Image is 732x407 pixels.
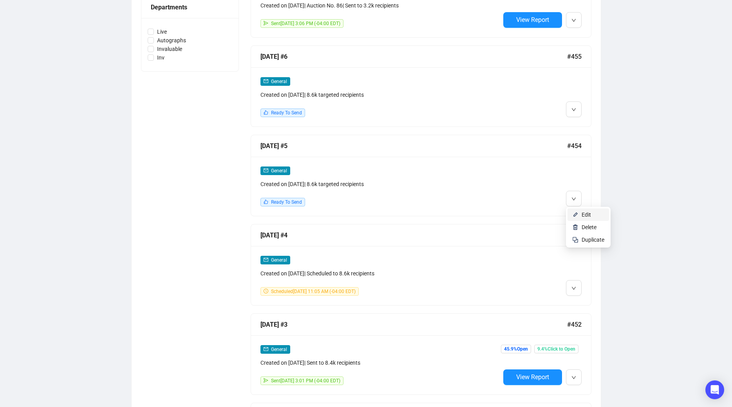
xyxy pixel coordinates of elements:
span: Delete [582,224,596,230]
span: like [264,110,268,115]
span: down [571,197,576,201]
div: Created on [DATE] | 8.6k targeted recipients [260,90,500,99]
span: Ready To Send [271,110,302,116]
button: View Report [503,12,562,28]
span: 45.9% Open [501,345,531,353]
span: clock-circle [264,289,268,293]
span: Edit [582,212,591,218]
div: Created on [DATE] | Scheduled to 8.6k recipients [260,269,500,278]
span: send [264,21,268,25]
span: General [271,347,287,352]
span: Sent [DATE] 3:06 PM (-04:00 EDT) [271,21,340,26]
span: Duplicate [582,237,604,243]
a: [DATE] #5#454mailGeneralCreated on [DATE]| 8.6k targeted recipientslikeReady To Send [251,135,591,216]
img: svg+xml;base64,PHN2ZyB4bWxucz0iaHR0cDovL3d3dy53My5vcmcvMjAwMC9zdmciIHdpZHRoPSIyNCIgaGVpZ2h0PSIyNC... [572,237,578,243]
span: down [571,107,576,112]
div: Created on [DATE] | Auction No. 86 | Sent to 3.2k recipients [260,1,500,10]
span: General [271,168,287,174]
div: Created on [DATE] | 8.6k targeted recipients [260,180,500,188]
span: Scheduled [DATE] 11:05 AM (-04:00 EDT) [271,289,356,294]
span: View Report [516,16,549,24]
div: [DATE] #5 [260,141,567,151]
button: View Report [503,369,562,385]
span: #454 [567,141,582,151]
div: Open Intercom Messenger [705,380,724,399]
span: down [571,18,576,23]
span: 9.4% Click to Open [534,345,578,353]
span: Ready To Send [271,199,302,205]
div: Created on [DATE] | Sent to 8.4k recipients [260,358,500,367]
div: [DATE] #4 [260,230,567,240]
a: [DATE] #3#452mailGeneralCreated on [DATE]| Sent to 8.4k recipientssendSent[DATE] 3:01 PM (-04:00 ... [251,313,591,395]
span: mail [264,79,268,83]
span: Live [154,27,170,36]
span: down [571,375,576,380]
span: Invaluable [154,45,185,53]
span: send [264,378,268,383]
span: View Report [516,373,549,381]
span: General [271,257,287,263]
span: #452 [567,320,582,329]
div: [DATE] #3 [260,320,567,329]
span: Autographs [154,36,189,45]
span: General [271,79,287,84]
span: mail [264,168,268,173]
span: #455 [567,52,582,62]
img: svg+xml;base64,PHN2ZyB4bWxucz0iaHR0cDovL3d3dy53My5vcmcvMjAwMC9zdmciIHhtbG5zOnhsaW5rPSJodHRwOi8vd3... [572,212,578,218]
span: Inv [154,53,168,62]
span: like [264,199,268,204]
span: mail [264,257,268,262]
a: [DATE] #6#455mailGeneralCreated on [DATE]| 8.6k targeted recipientslikeReady To Send [251,45,591,127]
img: svg+xml;base64,PHN2ZyB4bWxucz0iaHR0cDovL3d3dy53My5vcmcvMjAwMC9zdmciIHhtbG5zOnhsaW5rPSJodHRwOi8vd3... [572,224,578,230]
span: down [571,286,576,291]
div: [DATE] #6 [260,52,567,62]
div: Departments [151,2,229,12]
span: Sent [DATE] 3:01 PM (-04:00 EDT) [271,378,340,383]
a: [DATE] #4#453mailGeneralCreated on [DATE]| Scheduled to 8.6k recipientsclock-circleScheduled[DATE... [251,224,591,306]
span: mail [264,347,268,351]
